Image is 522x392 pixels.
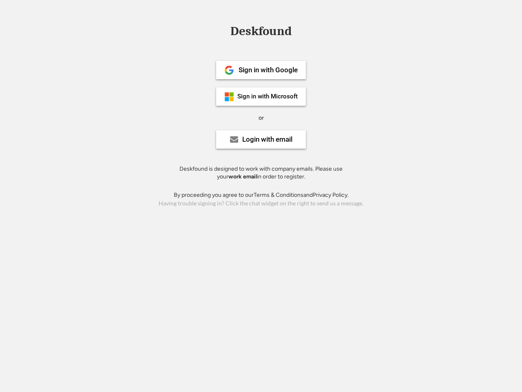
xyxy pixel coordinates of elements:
div: or [259,114,264,122]
div: Deskfound [226,25,296,38]
div: Sign in with Microsoft [237,94,298,100]
div: Login with email [242,136,292,143]
div: By proceeding you agree to our and [174,191,349,199]
div: Sign in with Google [239,67,298,73]
a: Terms & Conditions [254,192,303,198]
strong: work email [228,173,257,180]
a: Privacy Policy. [313,192,349,198]
img: ms-symbollockup_mssymbol_19.png [224,92,234,102]
div: Deskfound is designed to work with company emails. Please use your in order to register. [169,165,353,181]
img: 1024px-Google__G__Logo.svg.png [224,65,234,75]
